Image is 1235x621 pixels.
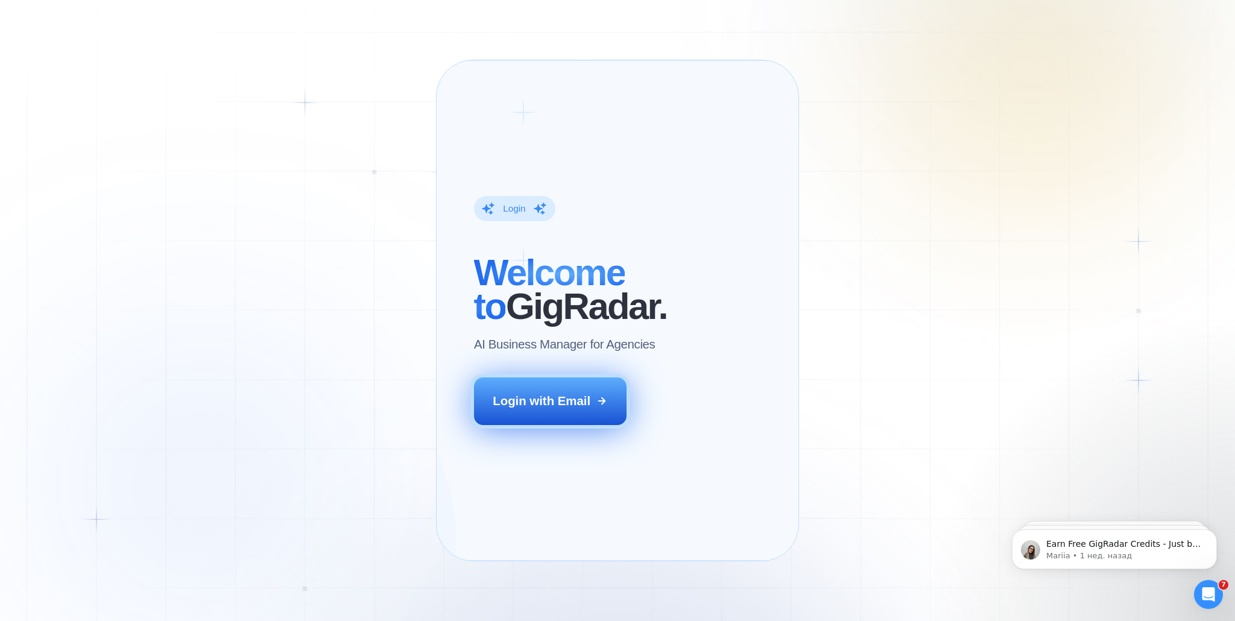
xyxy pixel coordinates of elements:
p: AI Business Manager for Agencies [474,336,655,353]
iframe: Intercom notifications сообщение [994,504,1235,588]
iframe: Intercom live chat [1194,580,1223,609]
span: 7 [1219,580,1228,590]
button: Login with Email [474,377,627,425]
h2: ‍ GigRadar. [474,256,667,324]
div: Login with Email [493,392,590,409]
div: Login [503,203,525,215]
span: Welcome to [474,251,625,327]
